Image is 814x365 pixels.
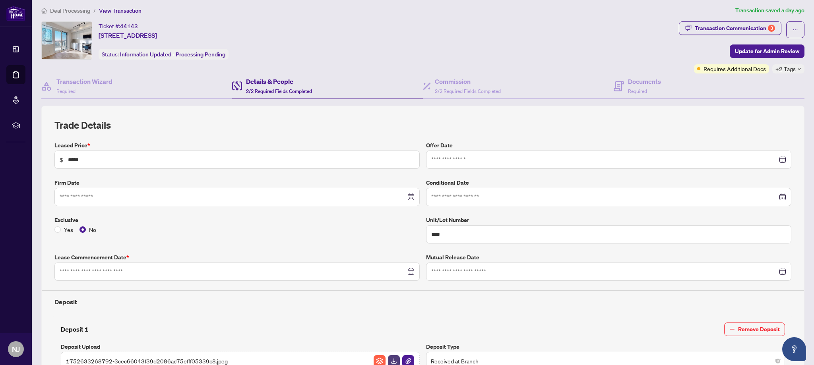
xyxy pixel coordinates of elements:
span: Remove Deposit [738,323,780,336]
span: Yes [61,225,76,234]
span: Required [56,88,76,94]
span: NJ [12,344,20,355]
span: down [797,67,801,71]
span: [STREET_ADDRESS] [99,31,157,40]
span: View Transaction [99,7,141,14]
div: Ticket #: [99,21,138,31]
button: Transaction Communication3 [679,21,781,35]
span: ellipsis [793,27,798,33]
span: close-circle [775,359,780,363]
span: $ [60,155,63,164]
h4: Deposit [54,297,791,307]
img: IMG-C12156842_1.jpg [42,22,92,59]
label: Deposit Type [426,342,785,351]
label: Lease Commencement Date [54,253,420,262]
article: Transaction saved a day ago [735,6,804,15]
span: Requires Additional Docs [704,64,766,73]
label: Mutual Release Date [426,253,791,262]
label: Leased Price [54,141,420,150]
span: +2 Tags [775,64,796,73]
span: 2/2 Required Fields Completed [246,88,312,94]
span: home [41,8,47,14]
label: Deposit Upload [61,342,420,351]
span: No [86,225,99,234]
span: Deal Processing [50,7,90,14]
h4: Details & People [246,77,312,86]
div: Transaction Communication [695,22,775,35]
h4: Deposit 1 [61,324,89,334]
span: Information Updated - Processing Pending [120,51,225,58]
h2: Trade Details [54,119,791,131]
li: / [93,6,96,15]
h4: Documents [628,77,661,86]
label: Firm Date [54,178,420,187]
h4: Transaction Wizard [56,77,112,86]
div: Status: [99,49,229,60]
span: Update for Admin Review [735,45,799,58]
label: Offer Date [426,141,791,150]
img: logo [6,6,25,21]
button: Open asap [782,337,806,361]
span: minus [729,326,735,332]
button: Update for Admin Review [730,44,804,58]
label: Conditional Date [426,178,791,187]
div: 3 [768,25,775,32]
span: Required [628,88,647,94]
label: Unit/Lot Number [426,216,791,224]
h4: Commission [435,77,501,86]
label: Exclusive [54,216,420,224]
button: Remove Deposit [724,323,785,336]
span: 2/2 Required Fields Completed [435,88,501,94]
span: 44143 [120,23,138,30]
